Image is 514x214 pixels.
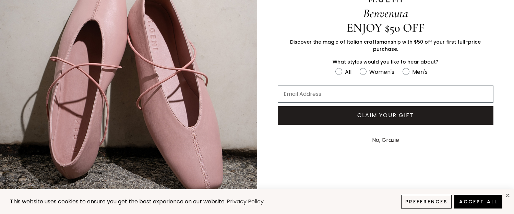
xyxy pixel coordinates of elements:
div: close [505,193,511,198]
button: Preferences [401,195,452,209]
div: All [345,68,351,76]
span: This website uses cookies to ensure you get the best experience on our website. [10,198,226,205]
button: Accept All [454,195,502,209]
button: No, Grazie [369,132,403,149]
span: Benvenuta [363,6,408,21]
div: Men's [412,68,428,76]
a: Privacy Policy (opens in a new tab) [226,198,265,206]
span: Discover the magic of Italian craftsmanship with $50 off your first full-price purchase. [290,38,481,53]
span: ENJOY $50 OFF [347,21,425,35]
span: What styles would you like to hear about? [333,58,439,65]
keeper-lock: Open Keeper Popup [482,90,490,98]
button: CLAIM YOUR GIFT [278,106,494,125]
input: Email Address [278,86,494,103]
div: Women's [369,68,394,76]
